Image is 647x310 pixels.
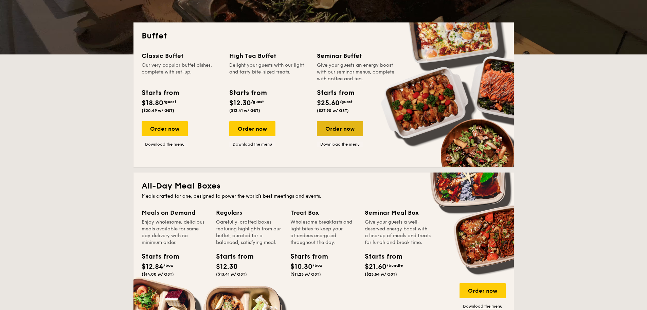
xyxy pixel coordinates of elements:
div: Meals crafted for one, designed to power the world's best meetings and events. [142,193,506,200]
div: Regulars [216,208,282,217]
span: /bundle [387,263,403,268]
span: /guest [340,99,353,104]
div: Starts from [229,88,266,98]
div: Starts from [317,88,354,98]
div: Wholesome breakfasts and light bites to keep your attendees energised throughout the day. [290,219,357,246]
span: /box [163,263,173,268]
div: Treat Box [290,208,357,217]
span: $12.84 [142,263,163,271]
div: Classic Buffet [142,51,221,61]
span: /guest [163,99,176,104]
div: Meals on Demand [142,208,208,217]
span: /box [312,263,322,268]
span: $18.80 [142,99,163,107]
span: ($27.90 w/ GST) [317,108,349,113]
span: /guest [251,99,264,104]
div: Starts from [216,251,247,262]
div: High Tea Buffet [229,51,309,61]
div: Starts from [142,88,179,98]
div: Delight your guests with our light and tasty bite-sized treats. [229,62,309,82]
div: Seminar Meal Box [365,208,431,217]
div: Give your guests an energy boost with our seminar menus, complete with coffee and tea. [317,62,396,82]
span: ($14.00 w/ GST) [142,272,174,277]
span: $12.30 [229,99,251,107]
a: Download the menu [317,142,363,147]
div: Seminar Buffet [317,51,396,61]
div: Order now [142,121,188,136]
span: $12.30 [216,263,238,271]
div: Order now [317,121,363,136]
span: ($20.49 w/ GST) [142,108,174,113]
span: $25.60 [317,99,340,107]
div: Carefully-crafted boxes featuring highlights from our buffet, curated for a balanced, satisfying ... [216,219,282,246]
h2: Buffet [142,31,506,42]
div: Give your guests a well-deserved energy boost with a line-up of meals and treats for lunch and br... [365,219,431,246]
span: ($13.41 w/ GST) [216,272,247,277]
span: ($23.54 w/ GST) [365,272,397,277]
a: Download the menu [460,304,506,309]
span: ($11.23 w/ GST) [290,272,321,277]
div: Our very popular buffet dishes, complete with set-up. [142,62,221,82]
div: Starts from [290,251,321,262]
a: Download the menu [142,142,188,147]
span: ($13.41 w/ GST) [229,108,260,113]
a: Download the menu [229,142,275,147]
div: Enjoy wholesome, delicious meals available for same-day delivery with no minimum order. [142,219,208,246]
div: Order now [460,283,506,298]
span: $21.60 [365,263,387,271]
div: Starts from [142,251,172,262]
div: Starts from [365,251,395,262]
div: Order now [229,121,275,136]
h2: All-Day Meal Boxes [142,181,506,192]
span: $10.30 [290,263,312,271]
